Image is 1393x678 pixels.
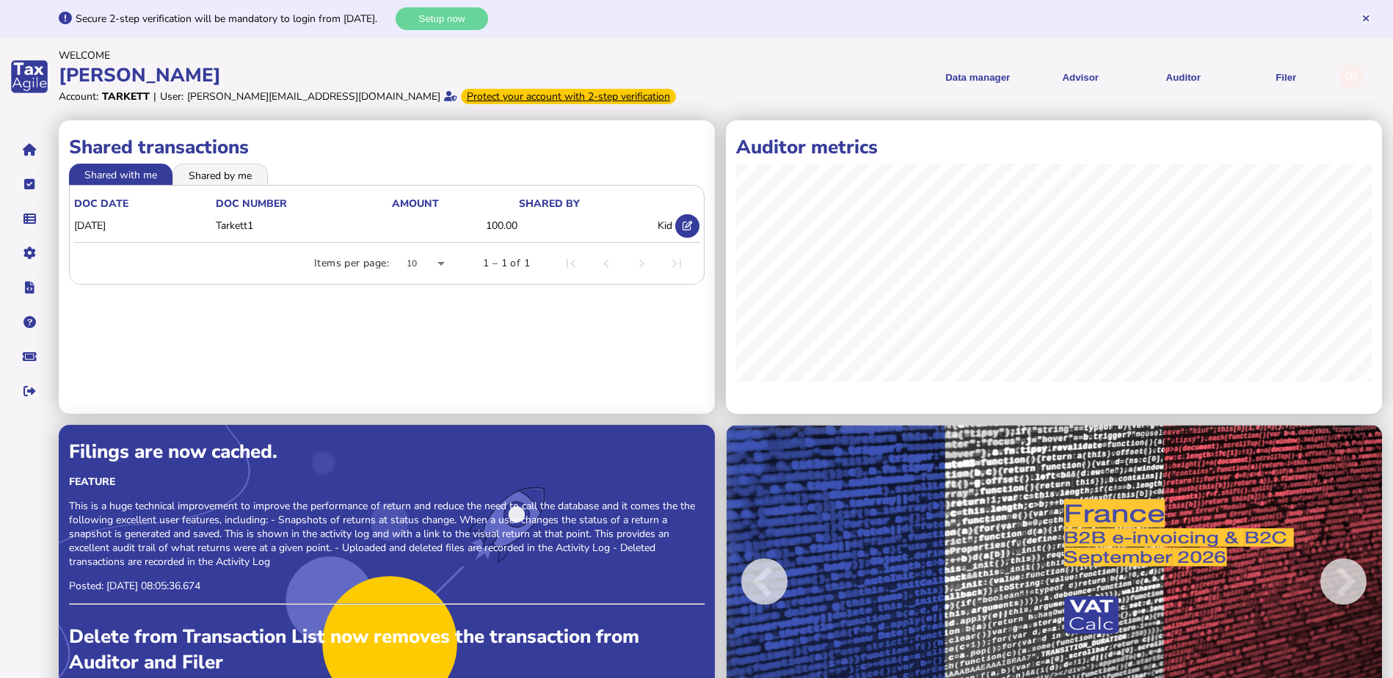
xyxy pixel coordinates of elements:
button: Developer hub links [14,272,45,303]
td: 100.00 [391,211,517,241]
button: Shows a dropdown of Data manager options [931,59,1024,95]
button: Shows a dropdown of VAT Advisor options [1034,59,1127,95]
div: [PERSON_NAME] [59,62,692,88]
button: Hide message [1361,13,1371,23]
button: Filer [1240,59,1332,95]
div: Secure 2-step verification will be mandatory to login from [DATE]. [76,12,392,26]
div: doc date [74,197,214,211]
td: [DATE] [73,211,215,241]
div: Filings are now cached. [69,439,705,464]
p: Posted: [DATE] 08:05:36.674 [69,579,705,593]
button: Auditor [1137,59,1229,95]
div: Amount [392,197,439,211]
button: Tasks [14,169,45,200]
i: Email verified [444,91,457,101]
button: Sign out [14,376,45,407]
div: shared by [519,197,673,211]
div: shared by [519,197,580,211]
div: Account: [59,90,98,103]
div: From Oct 1, 2025, 2-step verification will be required to login. Set it up now... [461,89,676,104]
button: Open shared transaction [675,214,699,238]
button: Data manager [14,203,45,234]
div: Delete from Transaction List now removes the transaction from Auditor and Filer [69,624,705,675]
li: Shared by me [172,164,268,184]
div: doc number [216,197,287,211]
button: Setup now [396,7,488,30]
li: Shared with me [69,164,172,184]
button: Home [14,134,45,165]
button: Help pages [14,307,45,338]
h1: Shared transactions [69,134,705,160]
div: Items per page: [314,256,389,271]
td: Tarkett1 [215,211,391,241]
div: Welcome [59,48,692,62]
div: doc date [74,197,128,211]
div: Profile settings [1339,65,1364,89]
button: Raise a support ticket [14,341,45,372]
div: | [153,90,156,103]
div: Feature [69,475,705,489]
div: Amount [392,197,517,211]
div: 1 – 1 of 1 [483,256,530,271]
td: Kid [518,211,674,241]
div: Tarkett [102,90,150,103]
p: This is a huge technical improvement to improve the performance of return and reduce the need to ... [69,499,705,569]
menu: navigate products [699,59,1333,95]
div: User: [160,90,183,103]
div: [PERSON_NAME][EMAIL_ADDRESS][DOMAIN_NAME] [187,90,440,103]
div: doc number [216,197,390,211]
h1: Auditor metrics [736,134,1372,160]
button: Manage settings [14,238,45,269]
